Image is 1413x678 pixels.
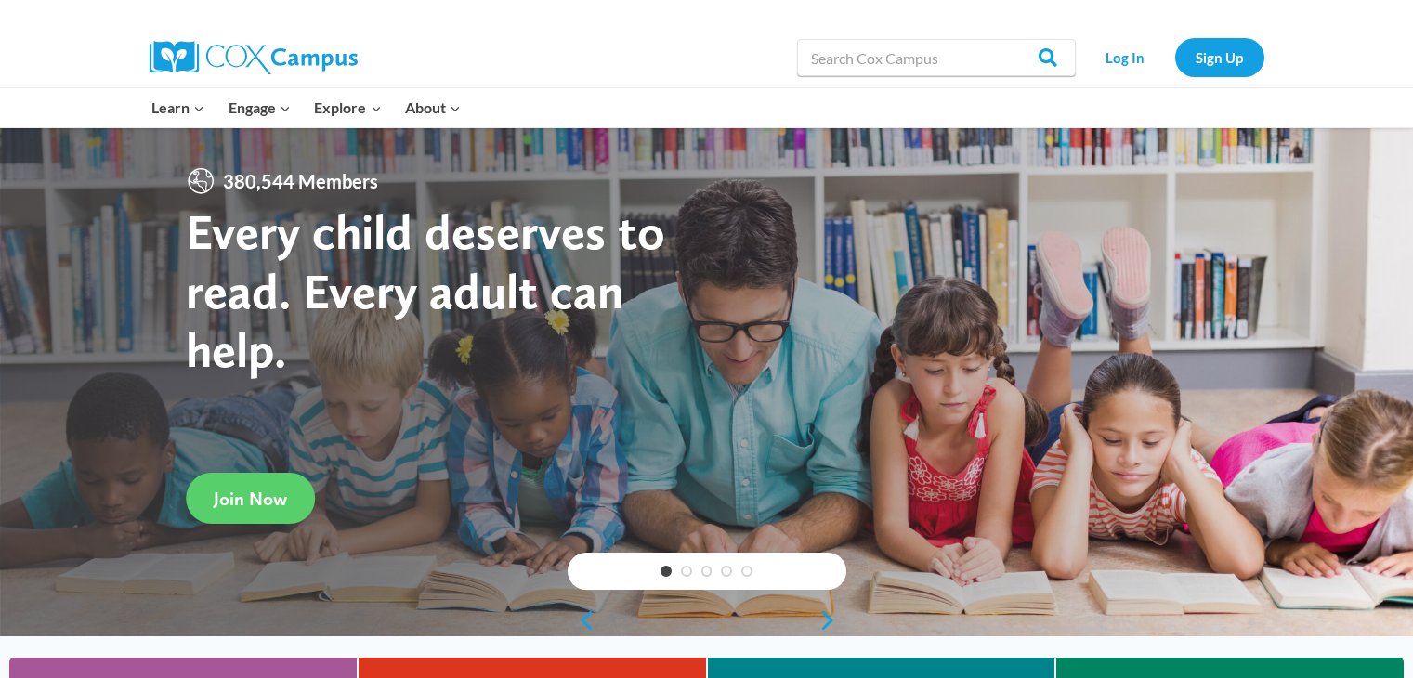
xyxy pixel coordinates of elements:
[151,96,204,120] span: Learn
[216,166,386,196] span: 380,544 Members
[314,96,381,120] span: Explore
[701,566,713,577] a: 3
[818,609,846,632] a: next
[1175,38,1264,76] a: Sign Up
[661,566,672,577] a: 1
[1085,38,1166,76] a: Log In
[1085,38,1264,76] nav: Secondary Navigation
[150,41,358,74] img: Cox Campus
[741,566,752,577] a: 5
[140,88,473,127] nav: Primary Navigation
[405,96,461,120] span: About
[186,202,665,379] strong: Every child deserves to read. Every adult can help.
[721,566,732,577] a: 4
[214,488,287,510] span: Join Now
[186,473,315,524] a: Join Now
[229,96,291,120] span: Engage
[797,39,1076,76] input: Search Cox Campus
[568,609,595,632] a: previous
[568,602,846,639] div: content slider buttons
[681,566,692,577] a: 2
